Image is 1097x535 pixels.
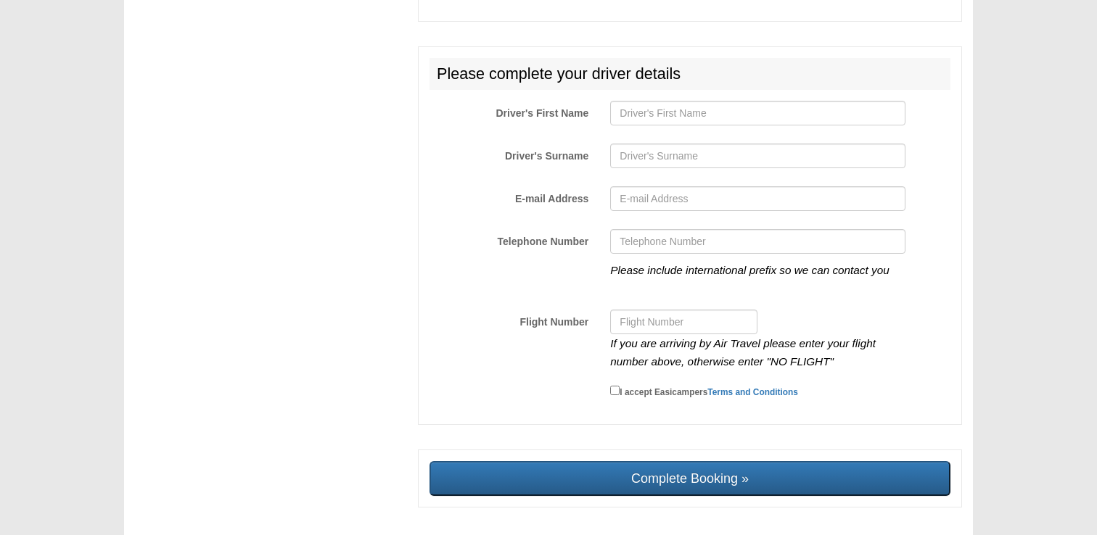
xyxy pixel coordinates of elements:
label: Telephone Number [419,229,599,249]
a: Terms and Conditions [707,387,798,397]
label: E-mail Address [419,186,599,206]
label: Driver's First Name [419,101,599,120]
input: Complete Booking » [430,461,950,496]
i: If you are arriving by Air Travel please enter your flight number above, otherwise enter "NO FLIGHT" [610,337,876,368]
input: I accept EasicampersTerms and Conditions [610,386,620,395]
input: Driver's Surname [610,144,905,168]
input: Telephone Number [610,229,905,254]
label: Driver's Surname [419,144,599,163]
h2: Please complete your driver details [430,58,950,90]
i: Please include international prefix so we can contact you [610,264,889,276]
small: I accept Easicampers [620,387,798,397]
input: Flight Number [610,310,757,334]
label: Flight Number [419,310,599,329]
input: Driver's First Name [610,101,905,125]
input: E-mail Address [610,186,905,211]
